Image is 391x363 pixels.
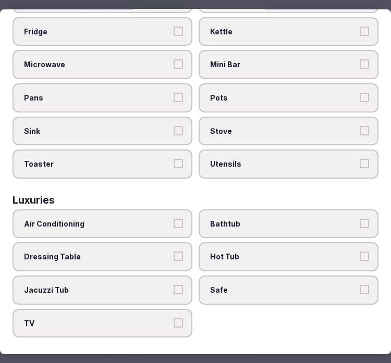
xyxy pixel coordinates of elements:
span: Mini Bar [210,59,357,70]
span: Dressing Table [24,252,170,262]
span: Fridge [24,27,170,37]
button: Pans [174,93,183,102]
span: Bathtub [210,219,357,229]
button: Air Conditioning [174,219,183,228]
span: Jacuzzi Tub [24,285,170,295]
span: Toaster [24,159,170,169]
button: Toaster [174,159,183,168]
button: Safe [360,285,369,294]
span: Kettle [210,27,357,37]
button: Sink [174,126,183,135]
button: Pots [360,93,369,102]
span: Hot Tub [210,252,357,262]
span: Stove [210,126,357,136]
button: Microwave [174,59,183,69]
span: Microwave [24,59,170,70]
span: Sink [24,126,170,136]
span: Pots [210,93,357,103]
button: Fridge [174,27,183,36]
button: Utensils [360,159,369,168]
button: Mini Bar [360,59,369,69]
button: TV [174,318,183,328]
button: Dressing Table [174,252,183,261]
h3: Luxuries [13,195,55,205]
span: Pans [24,93,170,103]
span: TV [24,318,170,329]
button: Jacuzzi Tub [174,285,183,294]
button: Kettle [360,27,369,36]
button: Stove [360,126,369,135]
button: Bathtub [360,219,369,228]
span: Safe [210,285,357,295]
span: Utensils [210,159,357,169]
button: Hot Tub [360,252,369,261]
span: Air Conditioning [24,219,170,229]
